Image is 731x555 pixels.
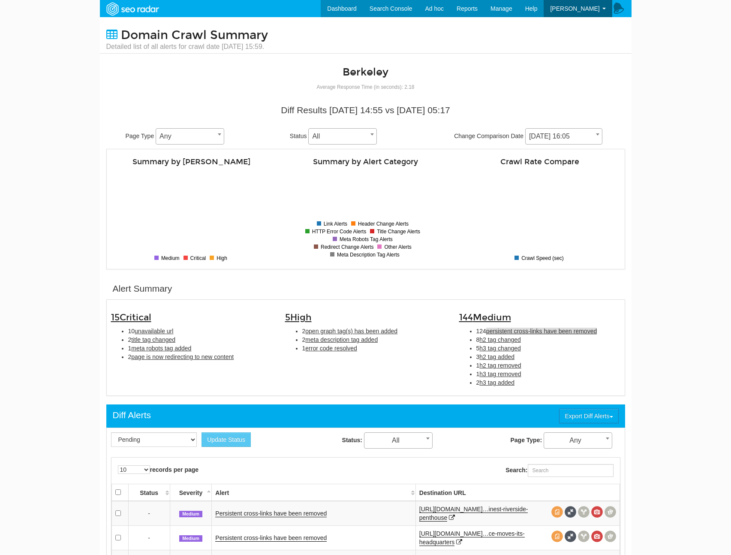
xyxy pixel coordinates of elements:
span: Any [544,432,612,449]
span: Ad hoc [425,5,444,12]
td: - [128,525,170,550]
h4: Crawl Rate Compare [459,158,620,166]
span: meta description tag added [305,336,378,343]
span: Any [544,434,612,446]
tspan: 0.6 [466,223,472,228]
span: Any [156,128,224,145]
span: Medium [179,511,202,518]
li: 1 [302,344,446,353]
th: Status: activate to sort column ascending [128,484,170,501]
span: h3 tag removed [479,371,521,377]
span: Medium [473,312,511,323]
span: meta robots tag added [131,345,191,352]
tspan: [DATE] 14:55 [571,247,597,251]
li: 3 [476,353,620,361]
span: h3 tag changed [479,345,521,352]
span: h2 tag changed [479,336,521,343]
span: 08/11/2025 16:05 [525,128,602,145]
select: records per page [118,465,150,474]
span: Manage [490,5,512,12]
th: Alert: activate to sort column ascending [212,484,415,501]
li: 1 [476,361,620,370]
span: Any [156,130,224,142]
span: Status [290,133,307,139]
li: 2 [302,327,446,335]
span: error code resolved [305,345,357,352]
span: All [364,434,432,446]
tspan: [DATE] 05:17 [499,247,525,251]
th: Severity: activate to sort column descending [170,484,212,501]
button: Update Status [202,432,251,447]
label: Search: [505,464,613,477]
span: Critical [120,312,151,323]
span: View source [551,531,563,542]
tspan: 1.8 [466,188,472,193]
strong: Status: [342,437,362,443]
span: View source [551,506,563,518]
span: Page Type [126,133,154,139]
span: High [290,312,312,323]
strong: Page Type: [510,437,542,443]
span: h2 tag removed [479,362,521,369]
a: Persistent cross-links have been removed [215,534,327,542]
a: Persistent cross-links have been removed [215,510,327,517]
span: h3 tag added [479,379,514,386]
small: Average Response Time (in seconds): 2.18 [317,84,415,90]
li: 2 [128,353,272,361]
li: 5 [476,344,620,353]
div: Diff Results [DATE] 14:55 vs [DATE] 05:17 [113,104,619,117]
span: open graph tag(s) has been added [305,328,397,335]
h4: Summary by [PERSON_NAME] [111,158,272,166]
li: 2 [476,378,620,387]
li: 2 [302,335,446,344]
span: h2 tag added [479,353,514,360]
span: page is now redirecting to new content [131,353,234,360]
span: View headers [578,506,590,518]
li: 10 [128,327,272,335]
tspan: 1.4 [466,200,472,205]
span: 08/11/2025 16:05 [526,130,602,142]
span: All [308,128,377,145]
span: Medium [179,535,202,542]
li: 124 [476,327,620,335]
tspan: 0 [470,241,472,246]
span: All [364,432,433,449]
span: Compare screenshots [605,506,616,518]
span: Domain Crawl Summary [121,28,268,42]
tspan: 1.2 [466,206,472,211]
div: Diff Alerts [113,409,151,422]
input: Search: [528,464,614,477]
li: 2 [128,335,272,344]
tspan: 1 [470,212,472,217]
img: SEORadar [103,1,162,17]
span: View screenshot [591,506,603,518]
tspan: 0.8 [466,217,472,222]
h4: Summary by Alert Category [285,158,446,166]
text: 164 total alerts [173,208,210,215]
tspan: 2 [470,182,472,187]
tspan: 0.2 [466,235,472,240]
span: 144 [459,312,511,323]
label: records per page [118,465,199,474]
a: [URL][DOMAIN_NAME]…inest-riverside-penthouse [419,506,528,522]
li: 1 [476,370,620,378]
span: persistent cross-links have been removed [486,328,597,335]
td: - [128,501,170,526]
tspan: 0.4 [466,229,472,234]
span: 15 [111,312,151,323]
small: Detailed list of all alerts for crawl date [DATE] 15:59. [106,42,268,51]
span: Full Source Diff [565,531,576,542]
span: 5 [285,312,312,323]
a: Berkeley [343,66,388,78]
li: 1 [128,344,272,353]
tspan: 2.2 [466,176,472,181]
span: Reports [457,5,478,12]
span: unavailable url [135,328,173,335]
button: Export Diff Alerts [559,409,618,423]
span: All [309,130,376,142]
span: Full Source Diff [565,506,576,518]
span: [PERSON_NAME] [550,5,599,12]
div: Alert Summary [113,282,172,295]
iframe: Opens a widget where you can find more information [676,529,722,551]
span: Change Comparison Date [454,133,523,139]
